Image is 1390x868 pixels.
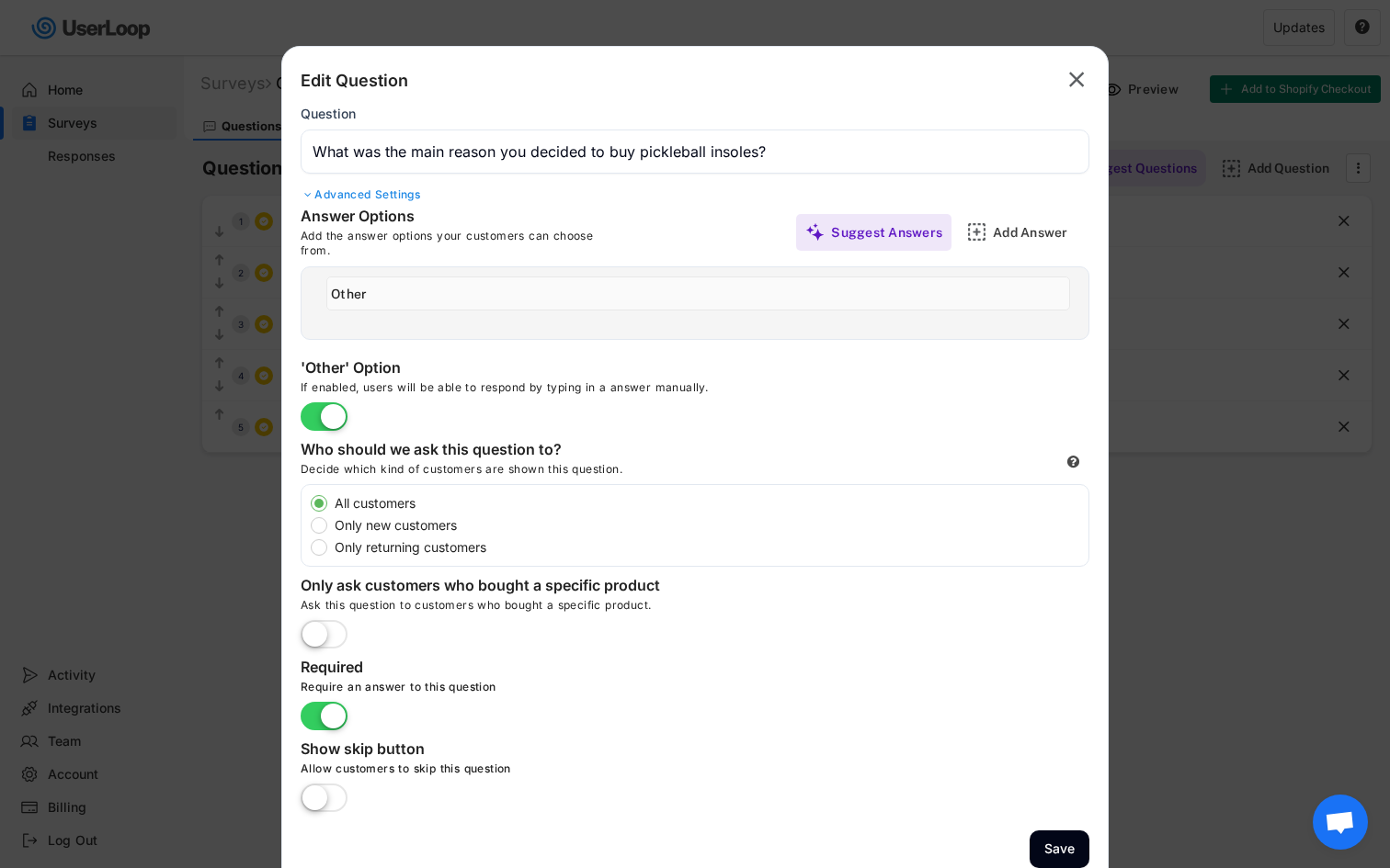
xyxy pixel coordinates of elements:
div: Who should we ask this question to? [301,440,668,462]
div: Show skip button [301,739,668,761]
div: Required [301,658,668,680]
div: Decide which kind of customers are shown this question. [301,462,760,484]
text:  [1069,66,1085,93]
div: Answer Options [301,207,576,229]
img: MagicMajor%20%28Purple%29.svg [805,222,825,242]
button:  [1064,65,1089,95]
div: 'Other' Option [301,358,668,380]
div: Add the answer options your customers can choose from. [301,229,622,257]
div: Add Answer [993,224,1085,241]
div: If enabled, users will be able to respond by typing in a answer manually. [301,380,852,402]
div: Edit Question [301,70,408,92]
div: Allow customers to skip this question [301,761,852,783]
div: Ask this question to customers who bought a specific product. [301,598,1089,620]
div: Only ask customers who bought a specific product [301,576,668,598]
input: Other [326,276,1070,310]
div: Question [301,106,356,122]
div: Open chat [1313,795,1368,850]
img: AddMajor.svg [967,222,986,242]
div: Advanced Settings [301,187,1089,202]
label: Only returning customers [329,541,1088,554]
div: Require an answer to this question [301,680,852,702]
label: All customers [329,497,1088,510]
label: Only new customers [329,519,1088,532]
button: Save [1030,830,1089,868]
div: Suggest Answers [831,224,942,241]
input: Type your question here... [301,130,1089,174]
